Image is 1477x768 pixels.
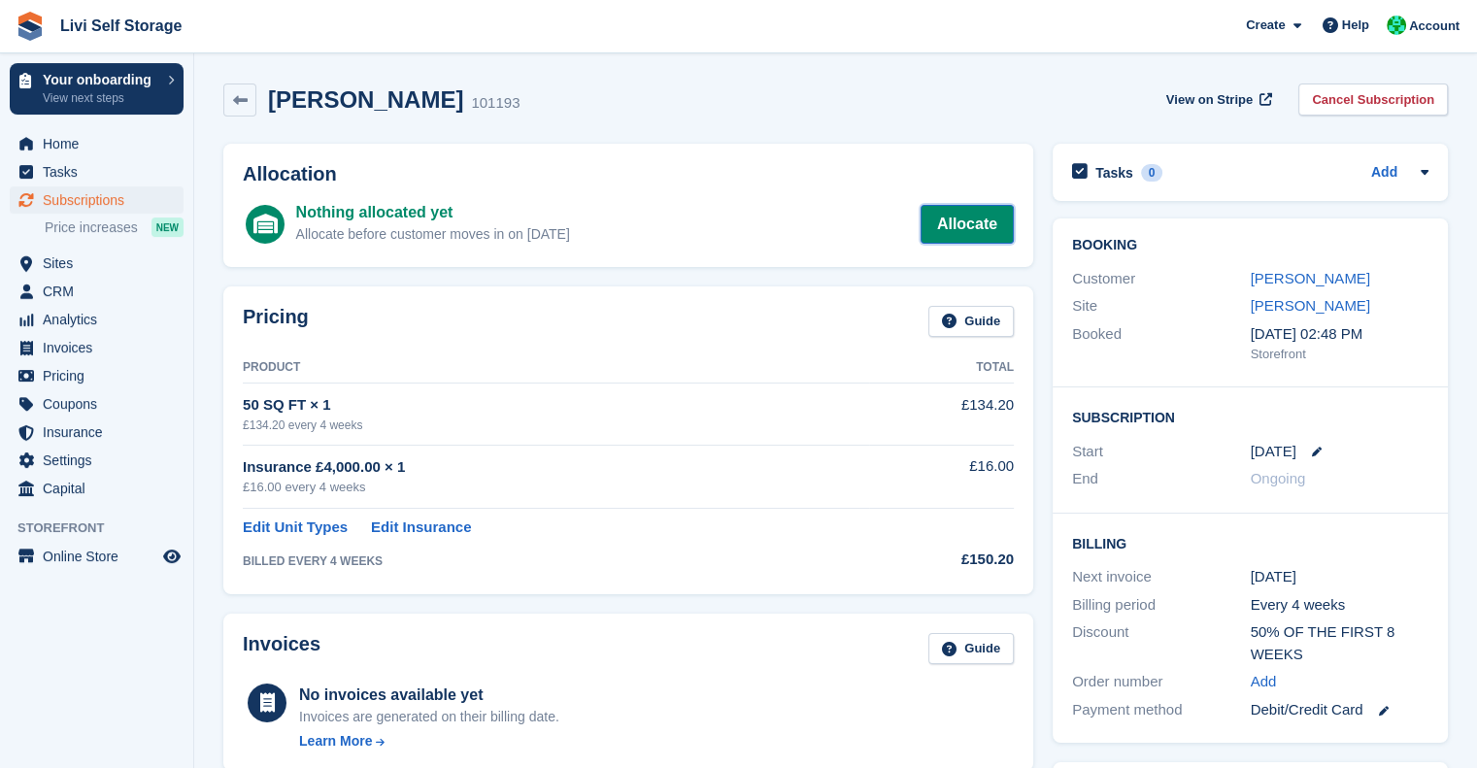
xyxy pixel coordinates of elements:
[928,306,1014,338] a: Guide
[1166,90,1253,110] span: View on Stripe
[296,224,570,245] div: Allocate before customer moves in on [DATE]
[243,394,869,417] div: 50 SQ FT × 1
[43,306,159,333] span: Analytics
[1251,345,1429,364] div: Storefront
[1371,162,1397,184] a: Add
[10,362,184,389] a: menu
[1072,238,1428,253] h2: Booking
[1246,16,1285,35] span: Create
[43,390,159,417] span: Coupons
[151,217,184,237] div: NEW
[43,89,158,107] p: View next steps
[43,250,159,277] span: Sites
[471,92,520,115] div: 101193
[299,707,559,727] div: Invoices are generated on their billing date.
[268,86,463,113] h2: [PERSON_NAME]
[1072,323,1251,364] div: Booked
[1251,323,1429,346] div: [DATE] 02:48 PM
[1072,268,1251,290] div: Customer
[43,130,159,157] span: Home
[1251,566,1429,588] div: [DATE]
[371,517,471,539] a: Edit Insurance
[928,633,1014,665] a: Guide
[10,390,184,417] a: menu
[1072,699,1251,721] div: Payment method
[43,158,159,185] span: Tasks
[10,250,184,277] a: menu
[10,306,184,333] a: menu
[10,130,184,157] a: menu
[1251,441,1296,463] time: 2025-09-01 00:00:00 UTC
[921,205,1014,244] a: Allocate
[43,447,159,474] span: Settings
[1298,83,1448,116] a: Cancel Subscription
[869,384,1014,445] td: £134.20
[869,352,1014,384] th: Total
[1251,621,1429,665] div: 50% OF THE FIRST 8 WEEKS
[243,633,320,665] h2: Invoices
[10,447,184,474] a: menu
[17,518,193,538] span: Storefront
[1251,297,1370,314] a: [PERSON_NAME]
[869,445,1014,508] td: £16.00
[1072,533,1428,552] h2: Billing
[1072,566,1251,588] div: Next invoice
[243,517,348,539] a: Edit Unit Types
[243,306,309,338] h2: Pricing
[45,218,138,237] span: Price increases
[243,478,869,497] div: £16.00 every 4 weeks
[16,12,45,41] img: stora-icon-8386f47178a22dfd0bd8f6a31ec36ba5ce8667c1dd55bd0f319d3a0aa187defe.svg
[160,545,184,568] a: Preview store
[299,684,559,707] div: No invoices available yet
[43,543,159,570] span: Online Store
[1409,17,1460,36] span: Account
[1095,164,1133,182] h2: Tasks
[10,475,184,502] a: menu
[10,158,184,185] a: menu
[1251,671,1277,693] a: Add
[45,217,184,238] a: Price increases NEW
[1072,671,1251,693] div: Order number
[243,456,869,479] div: Insurance £4,000.00 × 1
[10,418,184,446] a: menu
[10,278,184,305] a: menu
[1072,407,1428,426] h2: Subscription
[10,543,184,570] a: menu
[1387,16,1406,35] img: Joe Robertson
[10,334,184,361] a: menu
[1342,16,1369,35] span: Help
[43,73,158,86] p: Your onboarding
[869,549,1014,571] div: £150.20
[52,10,189,42] a: Livi Self Storage
[1251,470,1306,486] span: Ongoing
[43,186,159,214] span: Subscriptions
[243,552,869,570] div: BILLED EVERY 4 WEEKS
[43,334,159,361] span: Invoices
[1072,621,1251,665] div: Discount
[1072,594,1251,617] div: Billing period
[299,731,559,751] a: Learn More
[43,418,159,446] span: Insurance
[43,278,159,305] span: CRM
[10,63,184,115] a: Your onboarding View next steps
[1251,699,1429,721] div: Debit/Credit Card
[1072,295,1251,317] div: Site
[1251,594,1429,617] div: Every 4 weeks
[10,186,184,214] a: menu
[43,475,159,502] span: Capital
[1072,468,1251,490] div: End
[43,362,159,389] span: Pricing
[243,417,869,434] div: £134.20 every 4 weeks
[243,352,869,384] th: Product
[1251,270,1370,286] a: [PERSON_NAME]
[243,163,1014,185] h2: Allocation
[1158,83,1276,116] a: View on Stripe
[1141,164,1163,182] div: 0
[296,201,570,224] div: Nothing allocated yet
[299,731,372,751] div: Learn More
[1072,441,1251,463] div: Start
